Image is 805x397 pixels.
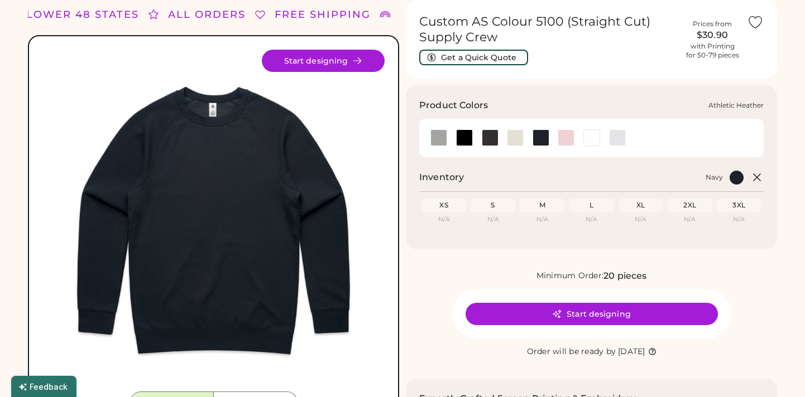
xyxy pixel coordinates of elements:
div: 5100 Style Image [42,50,385,391]
div: 20 pieces [603,269,646,283]
h2: Inventory [419,171,464,184]
div: FREE SHIPPING [275,7,371,22]
div: N/A [571,216,611,222]
h3: Product Colors [419,99,488,112]
div: N/A [719,216,759,222]
div: LOWER 48 STATES [26,7,139,22]
div: N/A [424,216,464,222]
div: L [571,201,611,210]
img: 5100 - Navy Front Image [42,50,385,391]
div: 2XL [670,201,710,210]
div: Order will be ready by [527,346,616,357]
div: N/A [670,216,710,222]
div: XS [424,201,464,210]
div: Navy [706,173,723,182]
div: N/A [473,216,513,222]
div: N/A [522,216,562,222]
div: XL [621,201,661,210]
div: $30.90 [684,28,740,42]
div: 3XL [719,201,759,210]
div: ALL ORDERS [168,7,246,22]
div: Minimum Order: [536,270,604,282]
div: S [473,201,513,210]
button: Start designing [466,303,718,325]
div: with Printing for 50-79 pieces [686,42,739,60]
div: Prices from [693,20,732,28]
iframe: Front Chat [752,347,800,395]
div: Athletic Heather [708,101,764,110]
div: M [522,201,562,210]
div: N/A [621,216,661,222]
button: Get a Quick Quote [419,50,528,65]
h1: Custom AS Colour 5100 (Straight Cut) Supply Crew [419,14,678,45]
button: Start designing [262,50,385,72]
div: [DATE] [618,346,645,357]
